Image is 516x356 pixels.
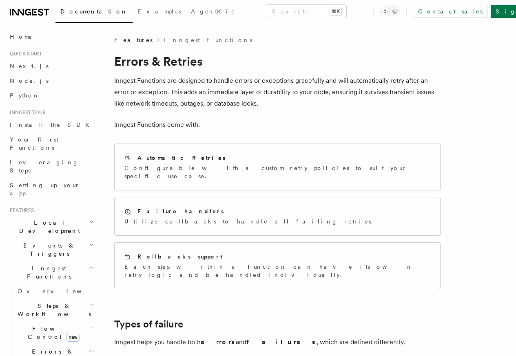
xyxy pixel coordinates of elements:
span: new [66,333,80,342]
button: Toggle dark mode [380,7,400,16]
button: Search...⌘K [265,5,346,18]
a: Leveraging Steps [7,155,96,178]
span: Install the SDK [10,122,94,128]
p: Inngest Functions come with: [114,119,441,130]
span: Features [114,36,153,44]
a: Documentation [55,2,133,23]
a: Node.js [7,73,96,88]
button: Local Development [7,215,96,238]
span: Setting up your app [10,182,80,197]
p: Inngest Functions are designed to handle errors or exceptions gracefully and will automatically r... [114,75,441,109]
button: Flow Controlnew [14,321,96,344]
span: Overview [18,288,102,294]
a: Setting up your app [7,178,96,201]
p: Inngest helps you handle both and , which are defined differently. [114,336,441,348]
a: Rollbacks supportEach step within a function can have its own retry logic and be handled individu... [114,242,441,289]
span: Home [10,33,33,41]
a: Inngest Functions [164,36,252,44]
a: Python [7,88,96,103]
h1: Errors & Retries [114,54,441,69]
a: Your first Functions [7,132,96,155]
h2: Automatic Retries [137,154,226,162]
span: Next.js [10,63,49,69]
span: Your first Functions [10,136,58,151]
a: Contact sales [413,5,487,18]
span: Python [10,92,40,99]
strong: failures [246,338,317,346]
span: Flow Control [14,325,90,341]
span: Steps & Workflows [14,302,91,318]
span: Inngest tour [7,109,46,116]
span: Quick start [7,51,42,57]
h2: Rollbacks support [137,252,222,261]
span: Inngest Functions [7,264,88,281]
span: Local Development [7,219,89,235]
a: Overview [14,284,96,299]
span: Examples [137,8,181,15]
span: AgentKit [191,8,234,15]
a: Home [7,29,96,44]
kbd: ⌘K [330,7,341,15]
a: AgentKit [186,2,239,22]
span: Features [7,207,34,214]
a: Examples [133,2,186,22]
span: Events & Triggers [7,241,89,258]
span: Documentation [60,8,128,15]
a: Failure handlersUtilize callbacks to handle all failing retries. [114,197,441,236]
h2: Failure handlers [137,207,224,215]
span: Node.js [10,77,49,84]
a: Automatic RetriesConfigurable with a custom retry policies to suit your specific use case. [114,144,441,190]
a: Types of failure [114,318,183,330]
button: Inngest Functions [7,261,96,284]
strong: errors [201,338,236,346]
button: Steps & Workflows [14,299,96,321]
button: Events & Triggers [7,238,96,261]
p: Configurable with a custom retry policies to suit your specific use case. [124,164,430,180]
p: Each step within a function can have its own retry logic and be handled individually. [124,263,430,279]
p: Utilize callbacks to handle all failing retries. [124,217,378,226]
span: Leveraging Steps [10,159,79,174]
a: Install the SDK [7,117,96,132]
a: Next.js [7,59,96,73]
